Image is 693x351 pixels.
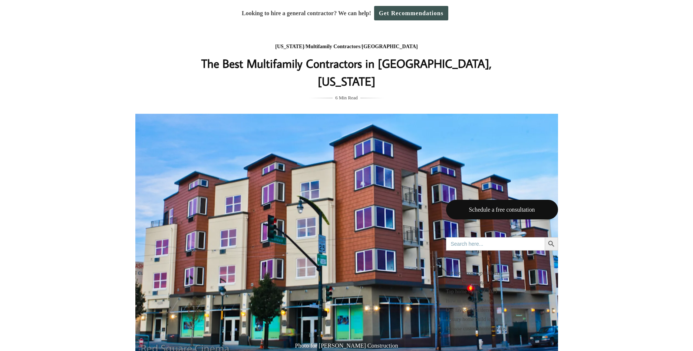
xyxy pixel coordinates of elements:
[199,42,495,52] div: / /
[306,44,360,49] a: Multifamily Contractors
[275,44,304,49] a: [US_STATE]
[374,6,448,20] a: Get Recommendations
[199,54,495,90] h1: The Best Multifamily Contractors in [GEOGRAPHIC_DATA], [US_STATE]
[335,94,357,102] span: 6 Min Read
[362,44,418,49] a: [GEOGRAPHIC_DATA]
